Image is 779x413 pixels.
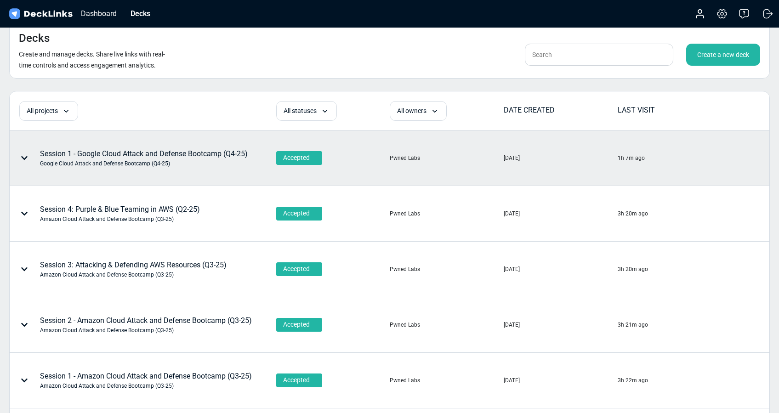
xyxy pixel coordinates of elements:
div: Google Cloud Attack and Defense Bootcamp (Q4-25) [40,159,248,168]
div: 3h 21m ago [618,321,648,329]
div: Amazon Cloud Attack and Defense Bootcamp (Q3-25) [40,271,227,279]
div: [DATE] [504,209,520,218]
div: Pwned Labs [390,154,420,162]
div: All owners [390,101,447,121]
div: Create a new deck [686,44,760,66]
span: Accepted [283,264,310,274]
div: DATE CREATED [504,105,617,116]
div: All projects [19,101,78,121]
h4: Decks [19,32,50,45]
div: 3h 20m ago [618,209,648,218]
div: [DATE] [504,265,520,273]
div: 3h 22m ago [618,376,648,385]
span: Accepted [283,375,310,385]
div: Session 1 - Amazon Cloud Attack and Defense Bootcamp (Q3-25) [40,371,252,390]
div: Pwned Labs [390,265,420,273]
div: Pwned Labs [390,209,420,218]
div: LAST VISIT [618,105,731,116]
div: Session 1 - Google Cloud Attack and Defense Bootcamp (Q4-25) [40,148,248,168]
div: Pwned Labs [390,321,420,329]
img: DeckLinks [7,7,74,21]
div: Session 3: Attacking & Defending AWS Resources (Q3-25) [40,260,227,279]
input: Search [525,44,673,66]
div: 1h 7m ago [618,154,645,162]
span: Accepted [283,320,310,329]
div: Session 4: Purple & Blue Teaming in AWS (Q2-25) [40,204,200,223]
div: Dashboard [76,8,121,19]
div: 3h 20m ago [618,265,648,273]
div: Amazon Cloud Attack and Defense Bootcamp (Q3-25) [40,382,252,390]
div: Session 2 - Amazon Cloud Attack and Defense Bootcamp (Q3-25) [40,315,252,334]
div: Pwned Labs [390,376,420,385]
div: Amazon Cloud Attack and Defense Bootcamp (Q3-25) [40,326,252,334]
div: All statuses [276,101,337,121]
div: [DATE] [504,376,520,385]
span: Accepted [283,209,310,218]
div: [DATE] [504,321,520,329]
div: Amazon Cloud Attack and Defense Bootcamp (Q3-25) [40,215,200,223]
div: Decks [126,8,155,19]
span: Accepted [283,153,310,163]
small: Create and manage decks. Share live links with real-time controls and access engagement analytics. [19,51,165,69]
div: [DATE] [504,154,520,162]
